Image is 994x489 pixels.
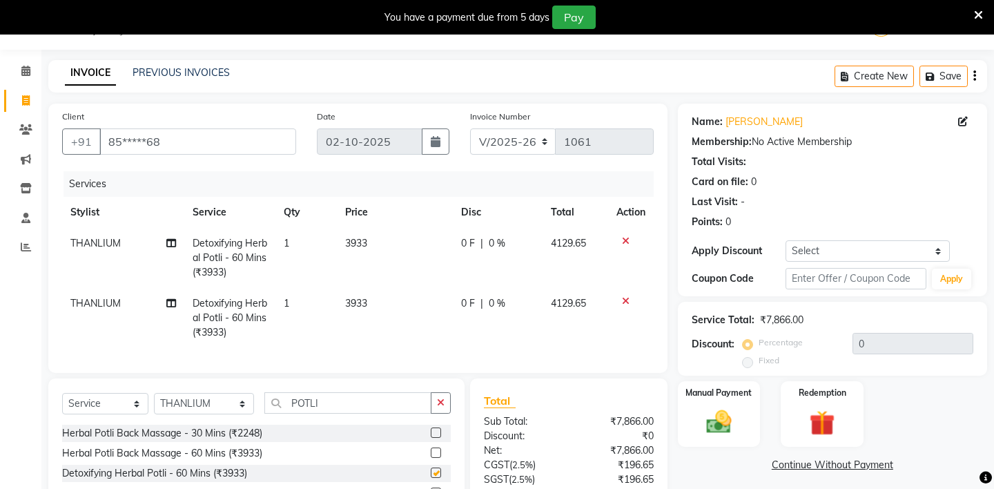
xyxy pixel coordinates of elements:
div: ₹0 [569,429,664,443]
th: Disc [453,197,543,228]
div: Herbal Potli Back Massage - 60 Mins (₹3933) [62,446,262,461]
input: Search or Scan [264,392,431,414]
div: Points: [692,215,723,229]
div: ( ) [474,458,569,472]
div: Discount: [474,429,569,443]
span: Detoxifying Herbal Potli - 60 Mins (₹3933) [193,237,267,278]
span: | [480,236,483,251]
span: 1 [284,297,289,309]
div: Card on file: [692,175,748,189]
label: Invoice Number [470,111,530,123]
th: Qty [275,197,336,228]
div: Services [64,171,664,197]
div: Discount: [692,337,734,352]
div: ( ) [474,472,569,487]
div: Apply Discount [692,244,786,258]
div: ₹7,866.00 [569,414,664,429]
button: Apply [932,269,971,289]
span: 3933 [345,237,367,249]
span: Total [484,394,516,408]
div: Sub Total: [474,414,569,429]
span: 1 [284,237,289,249]
label: Percentage [759,336,803,349]
label: Manual Payment [685,387,752,399]
span: Detoxifying Herbal Potli - 60 Mins (₹3933) [193,297,267,338]
img: _gift.svg [801,407,843,439]
span: 3933 [345,297,367,309]
span: SGST [484,473,509,486]
div: Service Total: [692,313,754,327]
div: ₹196.65 [569,472,664,487]
div: 0 [725,215,731,229]
span: CGST [484,459,509,471]
span: 0 % [489,296,505,311]
div: ₹7,866.00 [760,313,803,327]
div: Last Visit: [692,195,738,209]
div: 0 [751,175,757,189]
button: Create New [835,66,914,87]
label: Client [62,111,84,123]
a: Continue Without Payment [681,458,984,472]
div: You have a payment due from 5 days [384,10,549,25]
input: Search by Name/Mobile/Email/Code [99,128,296,155]
button: Save [919,66,968,87]
span: 2.5% [511,474,532,485]
th: Action [608,197,654,228]
span: | [480,296,483,311]
label: Redemption [799,387,846,399]
span: 0 F [461,296,475,311]
span: 4129.65 [551,297,586,309]
img: _cash.svg [699,407,740,437]
div: Net: [474,443,569,458]
div: Coupon Code [692,271,786,286]
div: Detoxifying Herbal Potli - 60 Mins (₹3933) [62,466,247,481]
button: +91 [62,128,101,155]
a: [PERSON_NAME] [725,115,803,129]
div: ₹196.65 [569,458,664,472]
div: No Active Membership [692,135,973,149]
div: Total Visits: [692,155,746,169]
a: PREVIOUS INVOICES [133,66,230,79]
span: 0 % [489,236,505,251]
a: INVOICE [65,61,116,86]
span: THANLIUM [70,237,121,249]
label: Fixed [759,354,779,367]
label: Date [317,111,335,123]
div: - [741,195,745,209]
th: Service [184,197,276,228]
span: 2.5% [512,459,533,470]
th: Stylist [62,197,184,228]
button: Pay [552,6,596,29]
div: ₹7,866.00 [569,443,664,458]
div: Name: [692,115,723,129]
div: Herbal Potli Back Massage - 30 Mins (₹2248) [62,426,262,441]
span: 0 F [461,236,475,251]
span: 4129.65 [551,237,586,249]
th: Total [543,197,607,228]
span: THANLIUM [70,297,121,309]
input: Enter Offer / Coupon Code [786,268,926,289]
div: Membership: [692,135,752,149]
th: Price [337,197,453,228]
